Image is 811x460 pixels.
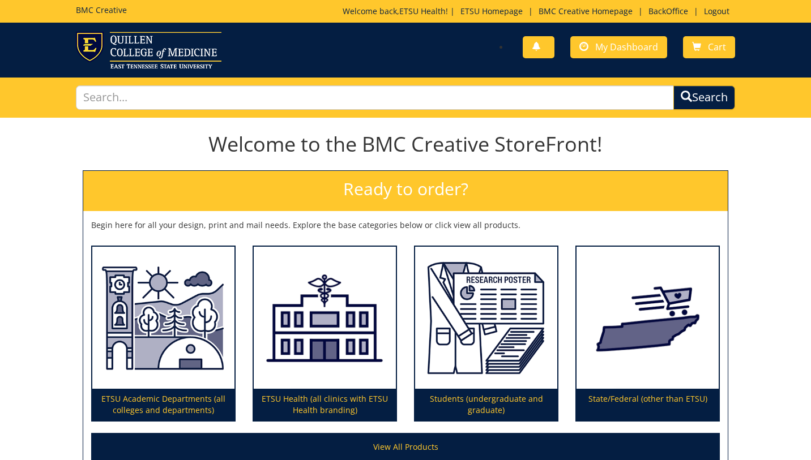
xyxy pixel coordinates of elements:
[683,36,735,58] a: Cart
[533,6,638,16] a: BMC Creative Homepage
[83,171,728,211] h2: Ready to order?
[698,6,735,16] a: Logout
[76,32,221,68] img: ETSU logo
[415,389,557,420] p: Students (undergraduate and graduate)
[254,247,396,421] a: ETSU Health (all clinics with ETSU Health branding)
[92,247,234,421] a: ETSU Academic Departments (all colleges and departments)
[76,6,127,14] h5: BMC Creative
[92,389,234,420] p: ETSU Academic Departments (all colleges and departments)
[673,85,735,110] button: Search
[455,6,528,16] a: ETSU Homepage
[415,247,557,389] img: Students (undergraduate and graduate)
[415,247,557,421] a: Students (undergraduate and graduate)
[577,247,719,421] a: State/Federal (other than ETSU)
[254,389,396,420] p: ETSU Health (all clinics with ETSU Health branding)
[254,247,396,389] img: ETSU Health (all clinics with ETSU Health branding)
[399,6,446,16] a: ETSU Health
[91,220,720,231] p: Begin here for all your design, print and mail needs. Explore the base categories below or click ...
[595,41,658,53] span: My Dashboard
[577,389,719,420] p: State/Federal (other than ETSU)
[343,6,735,17] p: Welcome back, ! | | | |
[570,36,667,58] a: My Dashboard
[83,133,728,156] h1: Welcome to the BMC Creative StoreFront!
[577,247,719,389] img: State/Federal (other than ETSU)
[643,6,694,16] a: BackOffice
[708,41,726,53] span: Cart
[76,85,673,110] input: Search...
[92,247,234,389] img: ETSU Academic Departments (all colleges and departments)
